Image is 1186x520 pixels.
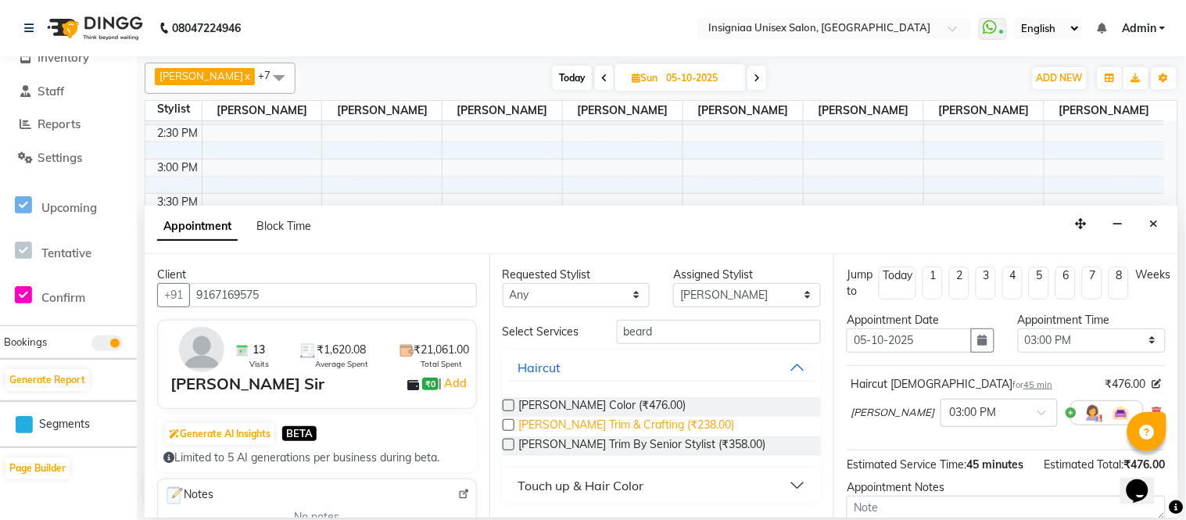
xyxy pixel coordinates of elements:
[38,150,82,165] span: Settings
[1044,101,1164,120] span: [PERSON_NAME]
[1044,457,1124,472] span: Estimated Total:
[976,267,996,299] li: 3
[256,219,311,233] span: Block Time
[1084,403,1102,422] img: Hairdresser.png
[923,267,943,299] li: 1
[966,457,1023,472] span: 45 minutes
[1029,267,1049,299] li: 5
[553,66,592,90] span: Today
[804,101,923,120] span: [PERSON_NAME]
[847,457,966,472] span: Estimated Service Time:
[157,283,190,307] button: +91
[1120,457,1170,504] iframe: chat widget
[563,101,683,120] span: [PERSON_NAME]
[518,358,561,377] div: Haircut
[422,378,439,390] span: ₹0
[38,117,81,131] span: Reports
[317,342,366,358] span: ₹1,620.08
[41,200,97,215] span: Upcoming
[258,69,282,81] span: +7
[1023,379,1052,390] span: 45 min
[155,160,202,176] div: 3:00 PM
[145,101,202,117] div: Stylist
[1135,267,1170,283] div: Weeks
[503,267,650,283] div: Requested Stylist
[1055,267,1076,299] li: 6
[949,267,969,299] li: 2
[847,479,1166,496] div: Appointment Notes
[39,416,90,432] span: Segments
[4,83,133,101] a: Staff
[491,324,605,340] div: Select Services
[414,342,470,358] span: ₹21,061.00
[243,70,250,82] a: x
[159,70,243,82] span: [PERSON_NAME]
[1122,20,1156,37] span: Admin
[41,290,85,305] span: Confirm
[155,194,202,210] div: 3:30 PM
[421,358,463,370] span: Total Spent
[851,405,934,421] span: [PERSON_NAME]
[253,342,265,358] span: 13
[661,66,740,90] input: 2025-10-05
[4,49,133,67] a: Inventory
[4,335,47,348] span: Bookings
[157,213,238,241] span: Appointment
[249,358,269,370] span: Visits
[1012,379,1052,390] small: for
[1143,212,1166,236] button: Close
[1018,312,1166,328] div: Appointment Time
[883,267,912,284] div: Today
[442,374,469,393] a: Add
[163,450,471,466] div: Limited to 5 AI generations per business during beta.
[509,353,815,382] button: Haircut
[847,267,872,299] div: Jump to
[5,457,70,479] button: Page Builder
[41,246,91,260] span: Tentative
[1082,267,1102,299] li: 7
[519,436,766,456] span: [PERSON_NAME] Trim By Senior Stylist (₹358.00)
[628,72,661,84] span: Sun
[322,101,442,120] span: [PERSON_NAME]
[165,423,274,445] button: Generate AI Insights
[847,328,972,353] input: yyyy-mm-dd
[519,417,735,436] span: [PERSON_NAME] Trim & Crafting (₹238.00)
[170,372,324,396] div: [PERSON_NAME] Sir
[1033,67,1087,89] button: ADD NEW
[282,426,317,441] span: BETA
[443,101,562,120] span: [PERSON_NAME]
[38,84,64,99] span: Staff
[439,374,469,393] span: |
[1037,72,1083,84] span: ADD NEW
[189,283,477,307] input: Search by Name/Mobile/Email/Code
[847,312,994,328] div: Appointment Date
[172,6,241,50] b: 08047224946
[673,267,821,283] div: Assigned Stylist
[519,397,686,417] span: [PERSON_NAME] Color (₹476.00)
[4,116,133,134] a: Reports
[157,267,477,283] div: Client
[202,101,322,120] span: [PERSON_NAME]
[179,327,224,372] img: avatar
[1105,376,1146,393] span: ₹476.00
[851,376,1052,393] div: Haircut [DEMOGRAPHIC_DATA]
[164,486,213,506] span: Notes
[683,101,803,120] span: [PERSON_NAME]
[38,50,89,65] span: Inventory
[1112,403,1130,422] img: Interior.png
[617,320,822,344] input: Search by service name
[40,6,147,50] img: logo
[4,149,133,167] a: Settings
[315,358,368,370] span: Average Spent
[155,125,202,142] div: 2:30 PM
[924,101,1044,120] span: [PERSON_NAME]
[518,476,644,495] div: Touch up & Hair Color
[5,369,89,391] button: Generate Report
[509,472,815,500] button: Touch up & Hair Color
[1152,379,1162,389] i: Edit price
[1109,267,1129,299] li: 8
[1002,267,1023,299] li: 4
